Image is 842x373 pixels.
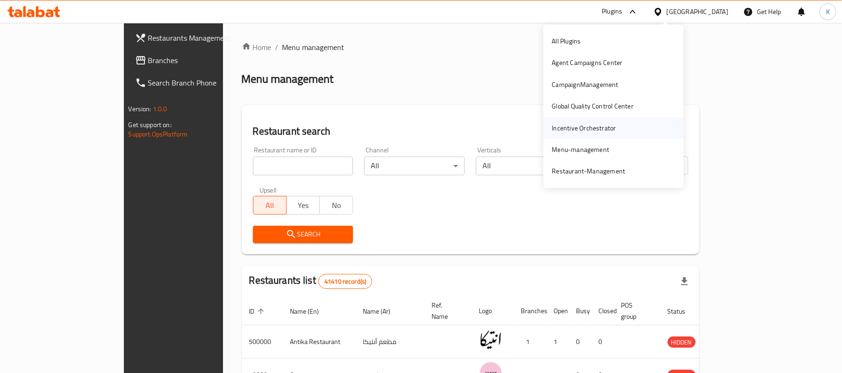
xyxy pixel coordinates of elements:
div: Menu-management [552,144,609,155]
th: Open [547,297,569,325]
div: CampaignManagement [552,79,619,90]
td: 1 [547,325,569,359]
th: Logo [472,297,514,325]
div: All [476,157,576,175]
span: Status [668,306,698,317]
h2: Menu management [242,72,334,86]
span: Ref. Name [432,300,461,322]
th: Closed [591,297,614,325]
a: Support.OpsPlatform [129,128,188,140]
button: Search [253,226,353,243]
div: Total records count [318,274,372,289]
div: Incentive Orchestrator [552,123,616,133]
td: Antika Restaurant [283,325,356,359]
div: [GEOGRAPHIC_DATA] [667,7,728,17]
span: Version: [129,103,151,115]
span: All [257,199,283,212]
a: Branches [128,49,265,72]
th: Busy [569,297,591,325]
li: / [275,42,279,53]
span: ID [249,306,267,317]
span: No [324,199,349,212]
h2: Restaurant search [253,124,689,138]
span: POS group [621,300,649,322]
div: Agent Campaigns Center [552,58,622,68]
a: Restaurants Management [128,27,265,49]
span: Search Branch Phone [148,77,257,88]
td: 0 [591,325,614,359]
button: All [253,196,287,215]
div: Plugins [602,6,622,17]
th: Branches [514,297,547,325]
img: Antika Restaurant [479,328,503,351]
span: HIDDEN [668,337,696,348]
span: 41410 record(s) [319,277,372,286]
td: 0 [569,325,591,359]
a: Search Branch Phone [128,72,265,94]
div: All Plugins [552,36,581,46]
span: 1.0.0 [153,103,167,115]
span: Name (En) [290,306,331,317]
span: Yes [290,199,316,212]
h2: Restaurants list [249,273,373,289]
span: Name (Ar) [363,306,403,317]
button: No [319,196,353,215]
span: Branches [148,55,257,66]
div: Global Quality Control Center [552,101,633,112]
div: All [364,157,465,175]
span: Menu management [282,42,345,53]
td: مطعم أنتيكا [356,325,425,359]
div: Restaurant-Management [552,166,625,177]
span: Get support on: [129,119,172,131]
td: 1 [514,325,547,359]
label: Upsell [259,186,277,193]
div: Export file [673,270,696,293]
span: Restaurants Management [148,32,257,43]
button: Yes [286,196,320,215]
nav: breadcrumb [242,42,700,53]
input: Search for restaurant name or ID.. [253,157,353,175]
span: K [826,7,830,17]
span: Search [260,229,346,240]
